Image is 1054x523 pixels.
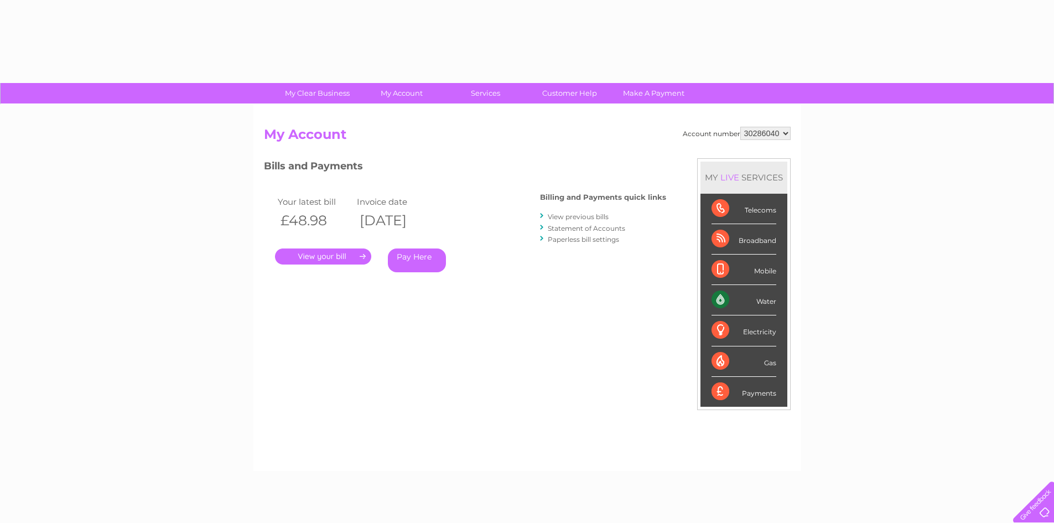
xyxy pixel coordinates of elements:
[440,83,531,103] a: Services
[264,127,791,148] h2: My Account
[548,224,625,232] a: Statement of Accounts
[354,209,434,232] th: [DATE]
[712,346,776,377] div: Gas
[700,162,787,193] div: MY SERVICES
[354,194,434,209] td: Invoice date
[264,158,666,178] h3: Bills and Payments
[356,83,447,103] a: My Account
[272,83,363,103] a: My Clear Business
[275,194,355,209] td: Your latest bill
[275,248,371,265] a: .
[540,193,666,201] h4: Billing and Payments quick links
[712,315,776,346] div: Electricity
[712,224,776,255] div: Broadband
[275,209,355,232] th: £48.98
[683,127,791,140] div: Account number
[718,172,741,183] div: LIVE
[712,285,776,315] div: Water
[548,213,609,221] a: View previous bills
[524,83,615,103] a: Customer Help
[548,235,619,244] a: Paperless bill settings
[608,83,699,103] a: Make A Payment
[388,248,446,272] a: Pay Here
[712,194,776,224] div: Telecoms
[712,255,776,285] div: Mobile
[712,377,776,407] div: Payments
